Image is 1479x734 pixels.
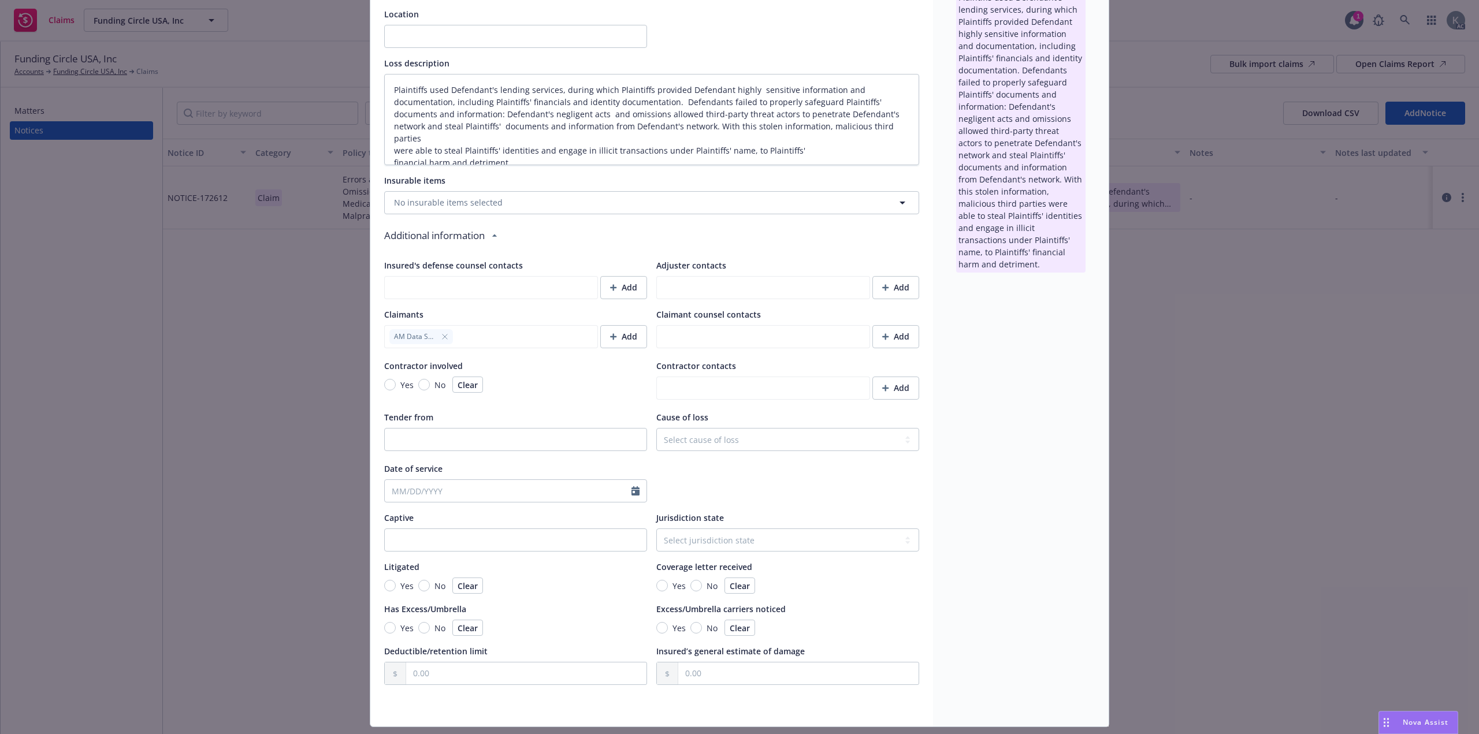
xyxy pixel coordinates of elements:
[434,580,445,592] span: No
[394,196,503,208] span: No insurable items selected
[656,622,668,634] input: Yes
[384,561,419,572] span: Litigated
[656,360,736,371] span: Contractor contacts
[672,580,686,592] span: Yes
[400,379,414,391] span: Yes
[724,577,755,594] button: Clear
[418,379,430,390] input: No
[434,622,445,634] span: No
[418,622,430,634] input: No
[452,620,483,636] button: Clear
[707,580,718,592] span: No
[656,646,805,657] span: Insured’s general estimate of damage
[384,175,445,186] span: Insurable items
[458,379,478,390] span: Clear
[384,379,396,390] input: Yes
[384,580,396,591] input: Yes
[707,622,718,634] span: No
[400,580,414,592] span: Yes
[384,512,414,523] span: Captive
[656,412,708,423] span: Cause of loss
[656,580,668,591] input: Yes
[1379,711,1393,733] div: Drag to move
[656,309,761,320] span: Claimant counsel contacts
[610,326,637,348] div: Add
[872,377,919,400] button: Add
[384,9,419,20] span: Location
[384,360,463,371] span: Contractor involved
[610,277,637,299] div: Add
[384,191,919,214] button: No insurable items selected
[631,486,640,495] svg: Calendar
[418,580,430,591] input: No
[384,463,443,474] span: Date of service
[600,325,647,348] button: Add
[690,622,702,634] input: No
[452,377,483,393] button: Clear
[452,577,483,594] button: Clear
[1378,711,1458,734] button: Nova Assist
[724,620,755,636] button: Clear
[384,74,919,165] textarea: Plaintiffs used Defendant's lending services, during which Plaintiffs provided Defendant highly s...
[458,623,478,634] span: Clear
[672,622,686,634] span: Yes
[406,662,646,684] input: 0.00
[384,260,523,271] span: Insured's defense counsel contacts
[656,561,752,572] span: Coverage letter received
[882,326,909,348] div: Add
[678,662,919,684] input: 0.00
[384,219,485,252] div: Additional information
[730,580,750,591] span: Clear
[656,603,786,614] span: Excess/Umbrella carriers noticed
[385,480,631,502] input: MM/DD/YYYY
[384,646,488,657] span: Deductible/retention limit
[434,379,445,391] span: No
[384,412,433,423] span: Tender from
[384,309,423,320] span: Claimants
[384,622,396,634] input: Yes
[400,622,414,634] span: Yes
[730,623,750,634] span: Clear
[690,580,702,591] input: No
[882,277,909,299] div: Add
[458,580,478,591] span: Clear
[656,260,726,271] span: Adjuster contacts
[1403,717,1448,727] span: Nova Assist
[384,58,449,69] span: Loss description
[882,377,909,399] div: Add
[384,219,919,252] div: Additional information
[872,276,919,299] button: Add
[872,325,919,348] button: Add
[384,603,466,614] span: Has Excess/Umbrella
[600,276,647,299] button: Add
[656,512,724,523] span: Jurisdiction state
[394,331,437,342] span: AM Data Service & [PERSON_NAME]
